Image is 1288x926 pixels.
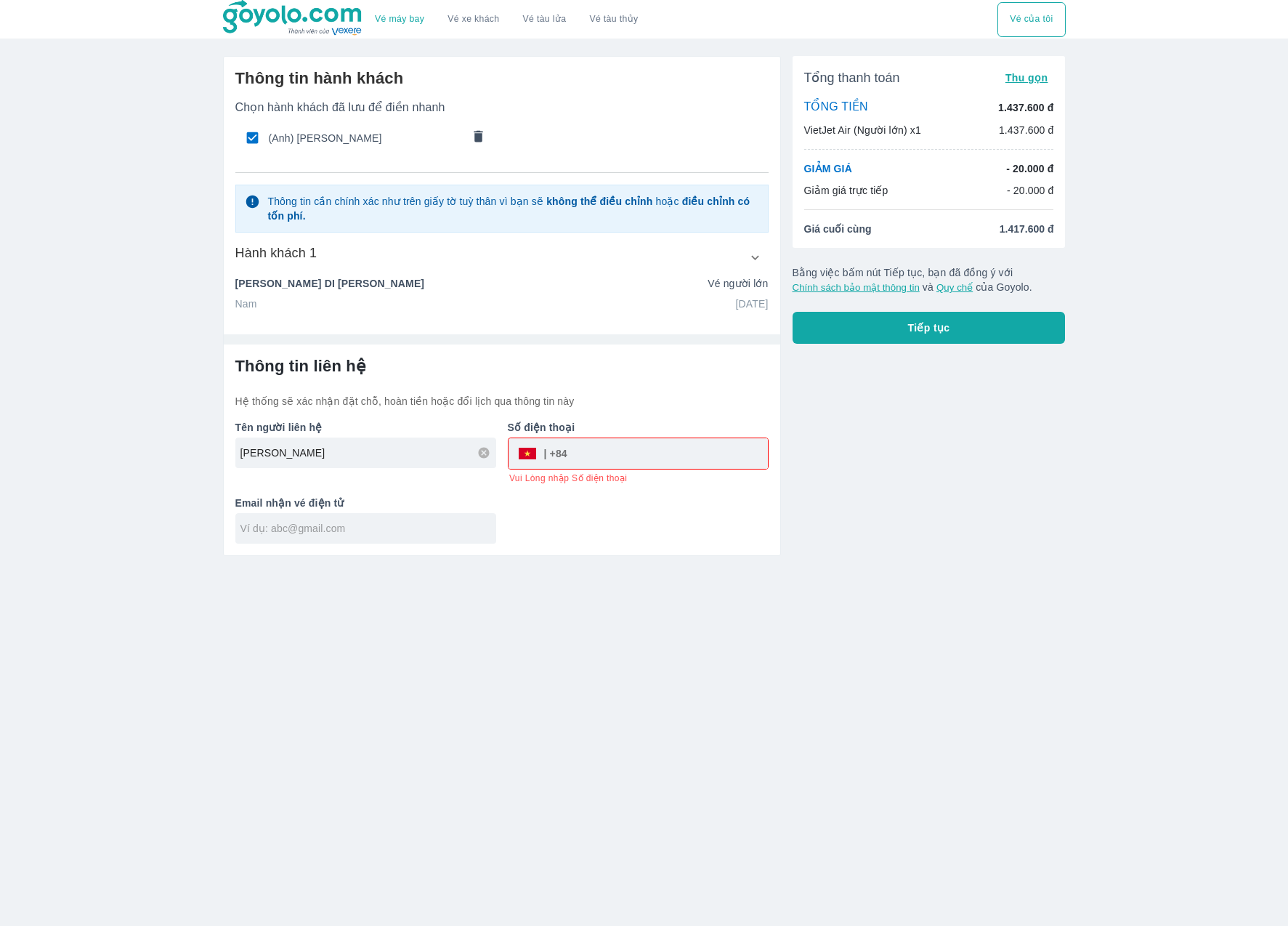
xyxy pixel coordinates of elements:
[908,321,950,335] span: Tiếp tục
[235,68,769,89] h6: Thông tin hành khách
[235,297,257,311] p: Nam
[375,14,424,25] a: Vé máy bay
[235,356,769,377] h6: Thông tin liên hệ
[804,69,900,86] span: Tổng thanh toán
[736,297,769,311] p: [DATE]
[235,244,317,262] h6: Hành khách 1
[997,2,1065,37] button: Vé của tôi
[235,100,769,115] p: Chọn hành khách đã lưu để điền nhanh
[578,2,649,37] button: Vé tàu thủy
[1000,222,1054,236] span: 1.417.600 đ
[804,100,868,116] p: TỔNG TIỀN
[509,472,627,484] span: Vui Lòng nhập Số điện thoại
[936,282,973,293] button: Quy chế
[235,394,769,408] p: Hệ thống sẽ xác nhận đặt chỗ, hoàn tiền hoặc đổi lịch qua thông tin này
[235,276,425,291] p: [PERSON_NAME] DI [PERSON_NAME]
[463,123,493,153] button: comments
[363,2,649,37] div: choose transportation mode
[447,14,499,25] a: Vé xe khách
[999,123,1054,137] p: 1.437.600 đ
[793,312,1066,344] button: Tiếp tục
[240,446,496,460] input: Ví dụ: NGUYEN VAN A
[1005,72,1048,84] span: Thu gọn
[1006,161,1053,176] p: - 20.000 đ
[240,521,496,536] input: Ví dụ: abc@gmail.com
[267,194,758,223] p: Thông tin cần chính xác như trên giấy tờ tuỳ thân vì bạn sẽ hoặc
[235,497,344,509] b: Email nhận vé điện tử
[804,123,921,137] p: VietJet Air (Người lớn) x1
[804,161,852,176] p: GIẢM GIÁ
[804,222,872,236] span: Giá cuối cùng
[998,100,1053,115] p: 1.437.600 đ
[546,196,652,207] strong: không thể điều chỉnh
[793,265,1066,294] p: Bằng việc bấm nút Tiếp tục, bạn đã đồng ý với và của Goyolo.
[511,2,578,37] a: Vé tàu lửa
[235,422,323,433] b: Tên người liên hệ
[708,276,768,291] p: Vé người lớn
[804,183,888,198] p: Giảm giá trực tiếp
[1007,183,1054,198] p: - 20.000 đ
[269,131,462,145] span: (Anh) [PERSON_NAME]
[1000,68,1054,88] button: Thu gọn
[793,282,920,293] button: Chính sách bảo mật thông tin
[997,2,1065,37] div: choose transportation mode
[508,422,575,433] b: Số điện thoại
